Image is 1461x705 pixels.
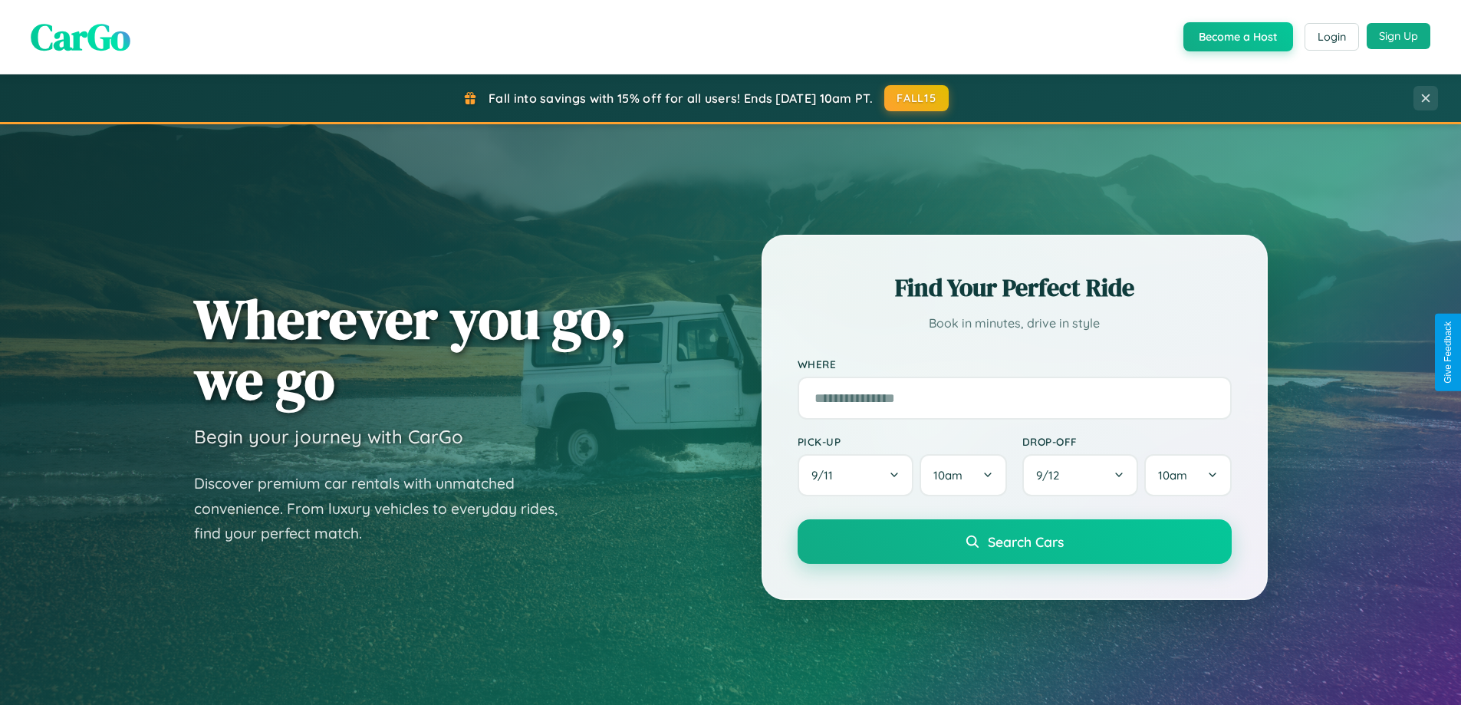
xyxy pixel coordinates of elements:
h2: Find Your Perfect Ride [798,271,1232,305]
button: Login [1305,23,1359,51]
label: Where [798,357,1232,371]
button: Sign Up [1367,23,1430,49]
span: 10am [1158,468,1187,483]
span: 9 / 11 [811,468,841,483]
h3: Begin your journey with CarGo [194,425,463,448]
span: 10am [933,468,962,483]
span: 9 / 12 [1036,468,1067,483]
h1: Wherever you go, we go [194,288,627,410]
button: 10am [920,454,1006,496]
div: Give Feedback [1443,321,1453,384]
button: Search Cars [798,519,1232,564]
p: Discover premium car rentals with unmatched convenience. From luxury vehicles to everyday rides, ... [194,471,577,546]
button: 9/11 [798,454,914,496]
span: Search Cars [988,533,1064,550]
label: Drop-off [1022,435,1232,448]
button: 9/12 [1022,454,1139,496]
button: 10am [1144,454,1231,496]
button: Become a Host [1183,22,1293,51]
button: FALL15 [884,85,949,111]
span: CarGo [31,12,130,62]
label: Pick-up [798,435,1007,448]
p: Book in minutes, drive in style [798,312,1232,334]
span: Fall into savings with 15% off for all users! Ends [DATE] 10am PT. [489,91,873,106]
